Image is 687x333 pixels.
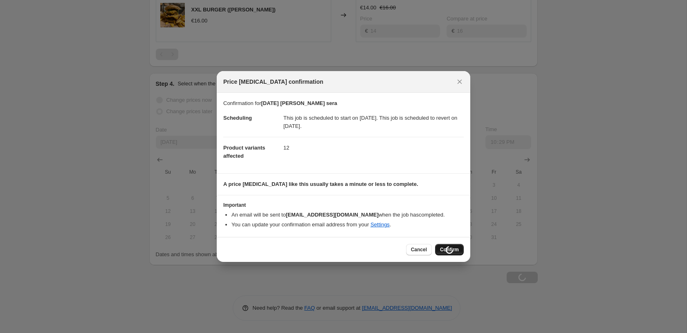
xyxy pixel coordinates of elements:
[223,99,464,107] p: Confirmation for
[223,145,265,159] span: Product variants affected
[223,202,464,208] h3: Important
[261,100,337,106] b: [DATE] [PERSON_NAME] sera
[406,244,432,255] button: Cancel
[411,246,427,253] span: Cancel
[283,137,464,159] dd: 12
[370,221,390,228] a: Settings
[223,78,323,86] span: Price [MEDICAL_DATA] confirmation
[286,212,379,218] b: [EMAIL_ADDRESS][DOMAIN_NAME]
[223,115,252,121] span: Scheduling
[231,211,464,219] li: An email will be sent to when the job has completed .
[454,76,465,87] button: Close
[223,181,418,187] b: A price [MEDICAL_DATA] like this usually takes a minute or less to complete.
[231,221,464,229] li: You can update your confirmation email address from your .
[283,107,464,137] dd: This job is scheduled to start on [DATE]. This job is scheduled to revert on [DATE].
